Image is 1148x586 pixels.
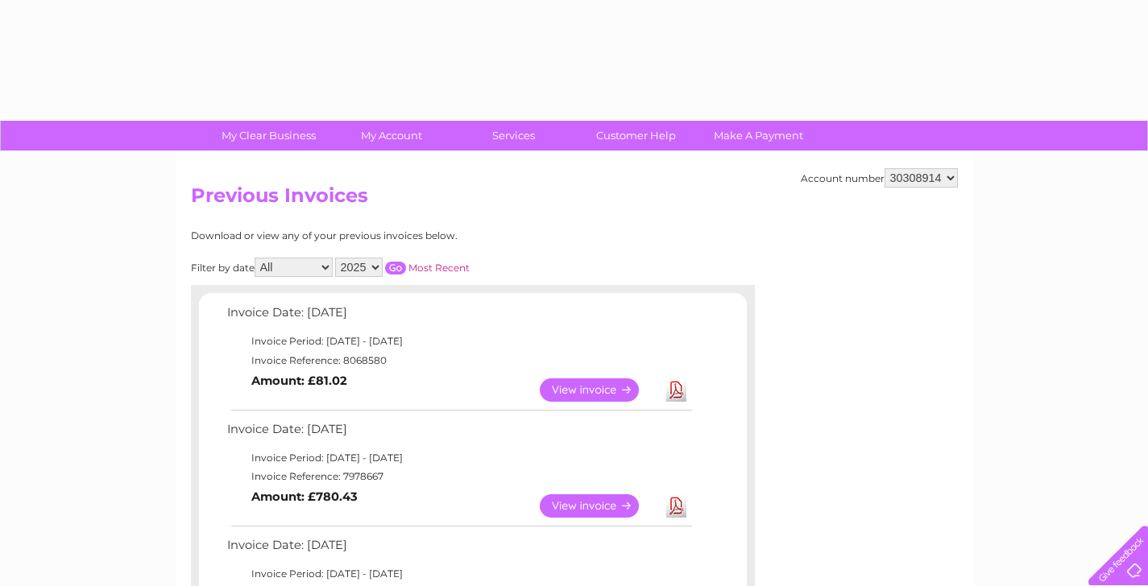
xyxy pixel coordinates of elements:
td: Invoice Date: [DATE] [223,419,694,448]
div: Download or view any of your previous invoices below. [191,230,614,241]
td: Invoice Date: [DATE] [223,534,694,564]
div: Filter by date [191,258,614,277]
a: Download [666,494,686,518]
div: Account number [801,168,958,188]
a: My Account [325,121,458,151]
a: My Clear Business [202,121,335,151]
td: Invoice Period: [DATE] - [DATE] [223,448,694,468]
a: View [540,378,658,402]
h2: Previous Invoices [191,184,958,215]
a: Make A Payment [692,121,825,151]
a: View [540,494,658,518]
td: Invoice Date: [DATE] [223,302,694,332]
a: Services [447,121,580,151]
a: Customer Help [570,121,702,151]
b: Amount: £780.43 [251,489,358,504]
td: Invoice Period: [DATE] - [DATE] [223,564,694,584]
td: Invoice Reference: 8068580 [223,351,694,370]
td: Invoice Period: [DATE] - [DATE] [223,332,694,351]
a: Download [666,378,686,402]
td: Invoice Reference: 7978667 [223,467,694,486]
a: Most Recent [408,262,470,274]
b: Amount: £81.02 [251,373,347,388]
